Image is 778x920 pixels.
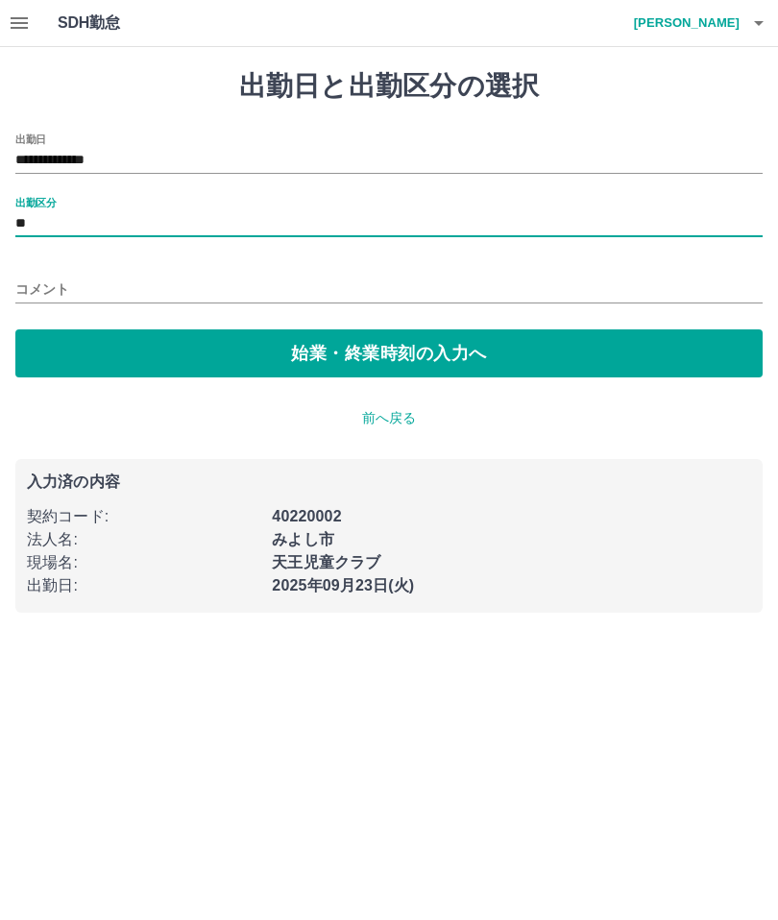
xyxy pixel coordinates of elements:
[272,531,334,547] b: みよし市
[27,505,260,528] p: 契約コード :
[272,554,380,570] b: 天王児童クラブ
[15,195,56,209] label: 出勤区分
[15,132,46,146] label: 出勤日
[27,528,260,551] p: 法人名 :
[272,508,341,524] b: 40220002
[15,408,763,428] p: 前へ戻る
[27,551,260,574] p: 現場名 :
[272,577,414,593] b: 2025年09月23日(火)
[15,70,763,103] h1: 出勤日と出勤区分の選択
[27,474,751,490] p: 入力済の内容
[15,329,763,377] button: 始業・終業時刻の入力へ
[27,574,260,597] p: 出勤日 :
